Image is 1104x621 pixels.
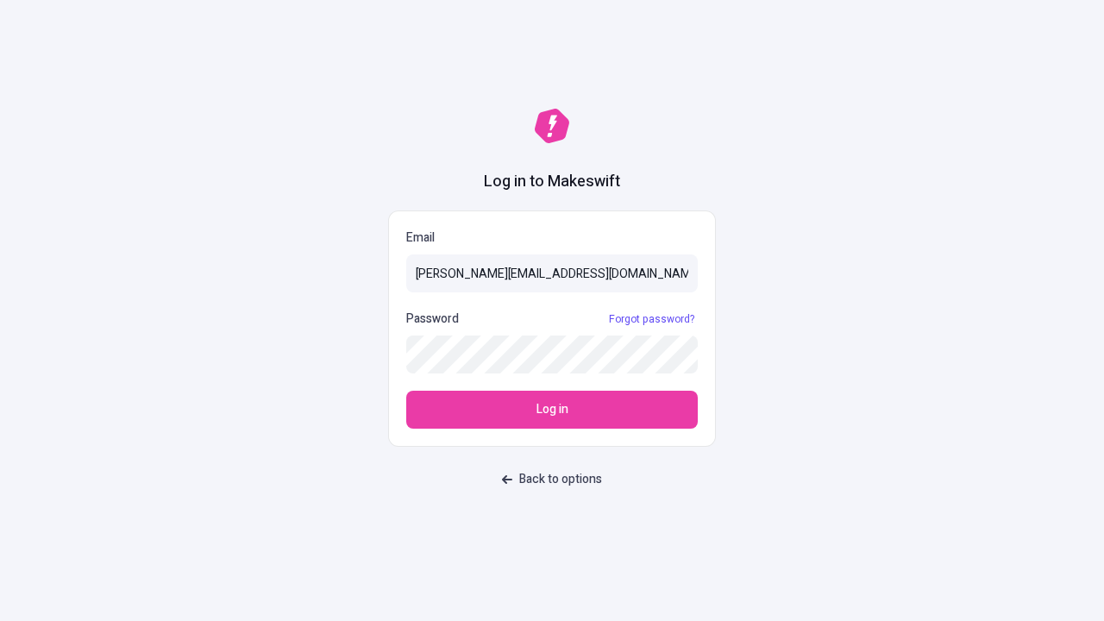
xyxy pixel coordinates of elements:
[406,310,459,329] p: Password
[406,391,698,429] button: Log in
[484,171,620,193] h1: Log in to Makeswift
[519,470,602,489] span: Back to options
[536,400,568,419] span: Log in
[605,312,698,326] a: Forgot password?
[492,464,612,495] button: Back to options
[406,254,698,292] input: Email
[406,229,698,248] p: Email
